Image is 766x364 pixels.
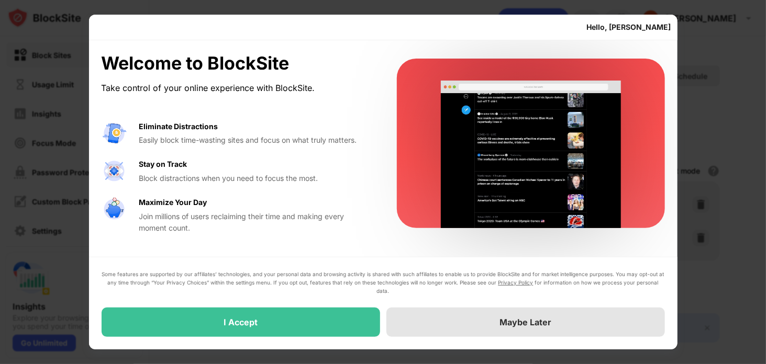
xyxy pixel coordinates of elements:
div: Join millions of users reclaiming their time and making every moment count. [139,211,372,234]
div: Maximize Your Day [139,197,207,208]
img: value-focus.svg [102,158,127,184]
div: Easily block time-wasting sites and focus on what truly matters. [139,134,372,146]
div: Some features are supported by our affiliates’ technologies, and your personal data and browsing ... [102,270,665,295]
div: Hello, [PERSON_NAME] [587,23,671,31]
div: Welcome to BlockSite [102,53,372,74]
a: Privacy Policy [498,279,534,286]
div: Stay on Track [139,158,187,170]
div: I Accept [224,317,258,327]
img: value-avoid-distractions.svg [102,121,127,146]
div: Take control of your online experience with BlockSite. [102,81,372,96]
div: Block distractions when you need to focus the most. [139,173,372,184]
div: Maybe Later [499,317,551,327]
img: value-safe-time.svg [102,197,127,222]
div: Eliminate Distractions [139,121,218,132]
